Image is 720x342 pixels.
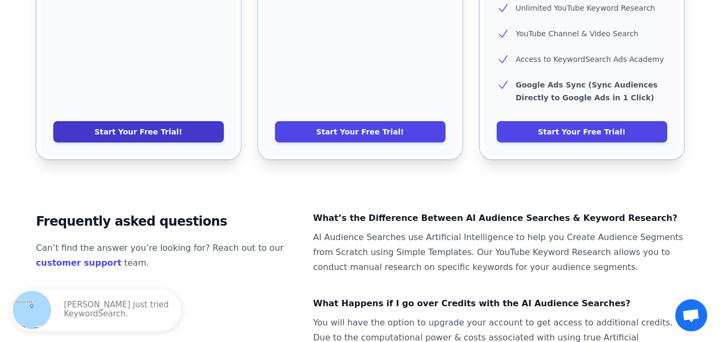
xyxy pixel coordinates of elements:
img: Philippines [13,291,51,329]
h2: Frequently asked questions [36,211,296,232]
dt: What Happens if I go over Credits with the AI Audience Searches? [313,296,684,311]
b: Google Ads Sync (Sync Audiences Directly to Google Ads in 1 Click) [516,81,658,102]
a: customer support [36,258,122,268]
p: Can’t find the answer you’re looking for? Reach out to our team. [36,241,296,271]
dt: What’s the Difference Between AI Audience Searches & Keyword Research? [313,211,684,226]
a: Start Your Free Trial! [53,121,224,142]
span: Unlimited YouTube Keyword Research [516,4,656,12]
span: YouTube Channel & Video Search [516,29,638,38]
a: Open chat [675,299,707,331]
p: [PERSON_NAME] just tried KeywordSearch. [64,300,171,320]
a: Start Your Free Trial! [275,121,446,142]
dd: AI Audience Searches use Artificial Intelligence to help you Create Audience Segments from Scratc... [313,230,684,275]
a: Start Your Free Trial! [497,121,667,142]
span: Access to KeywordSearch Ads Academy [516,55,664,63]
